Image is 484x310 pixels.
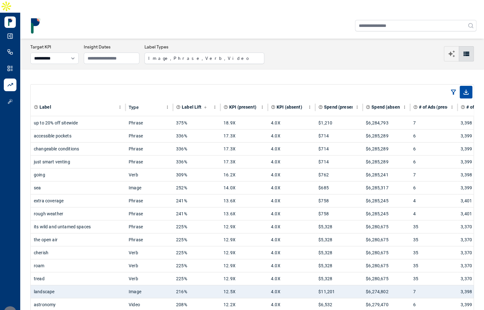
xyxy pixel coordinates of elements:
[129,142,170,155] div: Phrase
[271,272,312,285] div: 4.0X
[224,259,265,272] div: 12.9X
[366,130,407,142] div: $6,285,289
[413,272,454,285] div: 35
[224,130,265,142] div: 17.3X
[224,181,265,194] div: 14.0X
[366,233,407,246] div: $6,280,675
[271,155,312,168] div: 4.0X
[229,104,256,110] span: KPI (present)
[413,233,454,246] div: 35
[176,168,217,181] div: 309%
[271,117,312,129] div: 4.0X
[129,220,170,233] div: Phrase
[413,220,454,233] div: 35
[413,168,454,181] div: 7
[176,207,217,220] div: 241%
[202,104,209,111] button: Sort
[129,117,170,129] div: Phrase
[271,181,312,194] div: 4.0X
[413,142,454,155] div: 6
[413,259,454,272] div: 35
[176,117,217,129] div: 375%
[34,207,122,220] div: rough weather
[224,194,265,207] div: 13.6X
[318,130,359,142] div: $714
[371,104,403,110] span: Spend (absent)
[366,194,407,207] div: $6,285,245
[34,130,122,142] div: accessible pockets
[460,86,472,98] span: Export as CSV
[176,142,217,155] div: 336%
[176,220,217,233] div: 225%
[116,103,124,111] button: Label column menu
[366,168,407,181] div: $6,285,241
[28,18,44,34] img: logo
[413,117,454,129] div: 7
[318,233,359,246] div: $5,328
[277,104,302,110] span: KPI (absent)
[413,130,454,142] div: 6
[413,105,418,109] svg: Total number of ads where label is present
[144,53,264,64] button: Image, Phrase, Verb, Video
[401,103,408,111] button: Spend (absent) column menu
[129,105,139,110] div: Type
[366,181,407,194] div: $6,285,317
[224,105,228,109] svg: Aggregate KPI value of all ads where label is present
[318,259,359,272] div: $5,328
[34,272,122,285] div: tread
[413,285,454,298] div: 7
[318,168,359,181] div: $762
[271,220,312,233] div: 4.0X
[271,246,312,259] div: 4.0X
[34,142,122,155] div: changeable conditions
[271,105,275,109] svg: Aggregate KPI value of all ads where label is absent
[271,285,312,298] div: 4.0X
[318,142,359,155] div: $714
[318,117,359,129] div: $1,210
[224,246,265,259] div: 12.9X
[224,117,265,129] div: 18.9X
[366,272,407,285] div: $6,280,675
[211,103,219,111] button: Label Lift column menu
[224,220,265,233] div: 12.9X
[318,105,323,109] svg: Total spend on all ads where label is present
[461,105,465,109] svg: Total number of ads where label is absent
[318,246,359,259] div: $5,328
[271,207,312,220] div: 4.0X
[34,117,122,129] div: up to 20% off sitewide
[4,16,16,28] img: Logo
[129,272,170,285] div: Verb
[366,220,407,233] div: $6,280,675
[224,285,265,298] div: 12.5X
[258,103,266,111] button: KPI (present) column menu
[176,155,217,168] div: 336%
[176,105,181,109] svg: Primary effectiveness metric calculated as a relative difference (% change) in the chosen KPI whe...
[34,181,122,194] div: sea
[366,207,407,220] div: $6,285,245
[413,155,454,168] div: 6
[271,233,312,246] div: 4.0X
[129,130,170,142] div: Phrase
[34,105,38,109] svg: Element or component part of the ad
[34,246,122,259] div: cherish
[129,207,170,220] div: Phrase
[224,233,265,246] div: 12.9X
[176,259,217,272] div: 225%
[176,194,217,207] div: 241%
[413,246,454,259] div: 35
[366,155,407,168] div: $6,285,289
[413,181,454,194] div: 6
[34,233,122,246] div: the open air
[271,142,312,155] div: 4.0X
[318,194,359,207] div: $758
[271,194,312,207] div: 4.0X
[129,246,170,259] div: Verb
[318,272,359,285] div: $5,328
[448,103,456,111] button: # of Ads (present) column menu
[419,104,455,110] span: # of Ads (present)
[129,181,170,194] div: Image
[366,285,407,298] div: $6,274,802
[129,194,170,207] div: Phrase
[34,194,122,207] div: extra coverage
[271,168,312,181] div: 4.0X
